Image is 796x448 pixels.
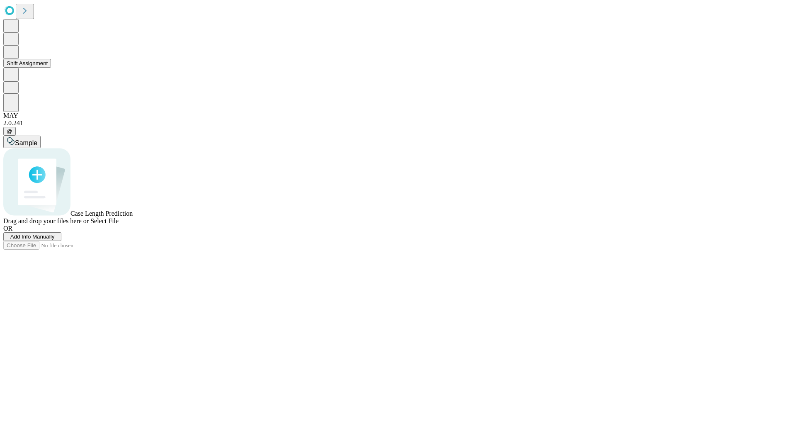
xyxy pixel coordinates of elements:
[3,217,89,224] span: Drag and drop your files here or
[3,119,793,127] div: 2.0.241
[3,127,16,136] button: @
[3,59,51,68] button: Shift Assignment
[90,217,119,224] span: Select File
[7,128,12,134] span: @
[3,232,61,241] button: Add Info Manually
[3,112,793,119] div: MAY
[10,234,55,240] span: Add Info Manually
[70,210,133,217] span: Case Length Prediction
[3,225,12,232] span: OR
[3,136,41,148] button: Sample
[15,139,37,146] span: Sample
